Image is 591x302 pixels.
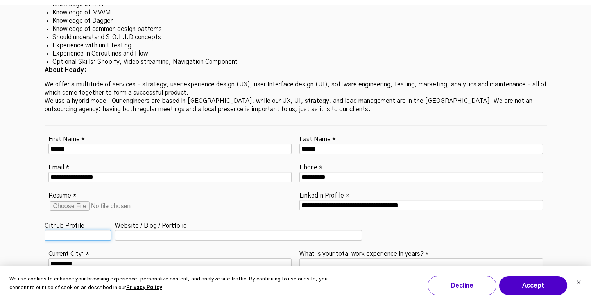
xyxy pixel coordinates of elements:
[299,248,429,258] label: What is your total work experience in years? *
[126,284,162,293] a: Privacy Policy
[52,50,539,58] li: Experience in Coroutines and Flow
[45,220,84,230] label: Github Profile
[52,58,539,66] li: Optional Skills: Shopify, Video streaming, Navigation Component
[52,41,539,50] li: Experience with unit testing
[577,279,581,288] button: Dismiss cookie banner
[45,67,86,73] strong: About Heady:
[9,275,345,293] p: We use cookies to enhance your browsing experience, personalize content, and analyze site traffic...
[299,133,336,144] label: Last Name *
[48,190,76,200] label: Resume *
[45,81,547,113] p: We offer a multitude of services – strategy, user experience design (UX), user Interface design (...
[52,33,539,41] li: Should understand S.O.L.I.D concepts
[299,162,322,172] label: Phone *
[299,190,349,200] label: LinkedIn Profile *
[48,248,89,258] label: Current City: *
[428,276,496,295] button: Decline
[48,162,69,172] label: Email *
[499,276,568,295] button: Accept
[52,9,539,17] li: Knowledge of MVVM
[115,220,187,230] label: Website / Blog / Portfolio
[52,25,539,33] li: Knowledge of common design patterns
[52,17,539,25] li: Knowledge of Dagger
[48,133,85,144] label: First Name *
